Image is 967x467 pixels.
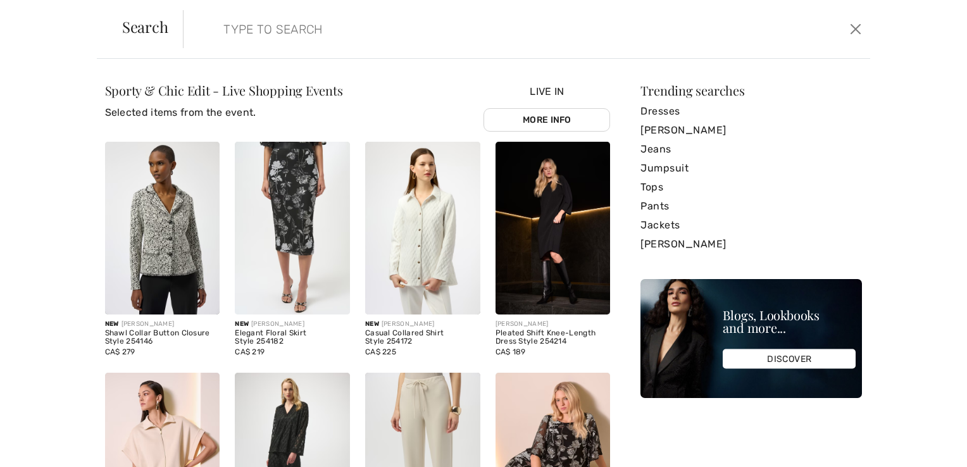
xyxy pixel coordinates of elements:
span: New [105,320,119,328]
div: Elegant Floral Skirt Style 254182 [235,329,350,347]
img: Elegant Floral Skirt Style 254182. Black/Multi [235,142,350,314]
a: Dresses [640,102,862,121]
span: Search [122,19,168,34]
span: New [235,320,249,328]
span: New [365,320,379,328]
a: Jeans [640,140,862,159]
span: Sporty & Chic Edit - Live Shopping Events [105,82,343,99]
img: Pleated Shift Knee-Length Dress Style 254214. Black [496,142,611,314]
button: Close [846,19,865,39]
a: Tops [640,178,862,197]
a: More Info [483,108,610,132]
span: CA$ 225 [365,347,396,356]
div: Pleated Shift Knee-Length Dress Style 254214 [496,329,611,347]
a: [PERSON_NAME] [640,121,862,140]
p: Selected items from the event. [105,105,343,120]
img: Shawl Collar Button Closure Style 254146. Off White/Black [105,142,220,314]
div: [PERSON_NAME] [365,320,480,329]
div: [PERSON_NAME] [496,320,611,329]
div: Shawl Collar Button Closure Style 254146 [105,329,220,347]
a: Jackets [640,216,862,235]
span: CA$ 219 [235,347,265,356]
div: Trending searches [640,84,862,97]
img: Casual Collared Shirt Style 254172. Vanilla 30 [365,142,480,314]
span: CA$ 279 [105,347,135,356]
div: Blogs, Lookbooks and more... [723,309,856,334]
div: Live In [483,84,610,132]
a: Jumpsuit [640,159,862,178]
img: Blogs, Lookbooks and more... [640,279,862,398]
div: Casual Collared Shirt Style 254172 [365,329,480,347]
div: [PERSON_NAME] [235,320,350,329]
span: Chat [28,9,54,20]
span: CA$ 189 [496,347,526,356]
div: [PERSON_NAME] [105,320,220,329]
div: DISCOVER [723,349,856,369]
a: Pants [640,197,862,216]
input: TYPE TO SEARCH [214,10,688,48]
a: [PERSON_NAME] [640,235,862,254]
